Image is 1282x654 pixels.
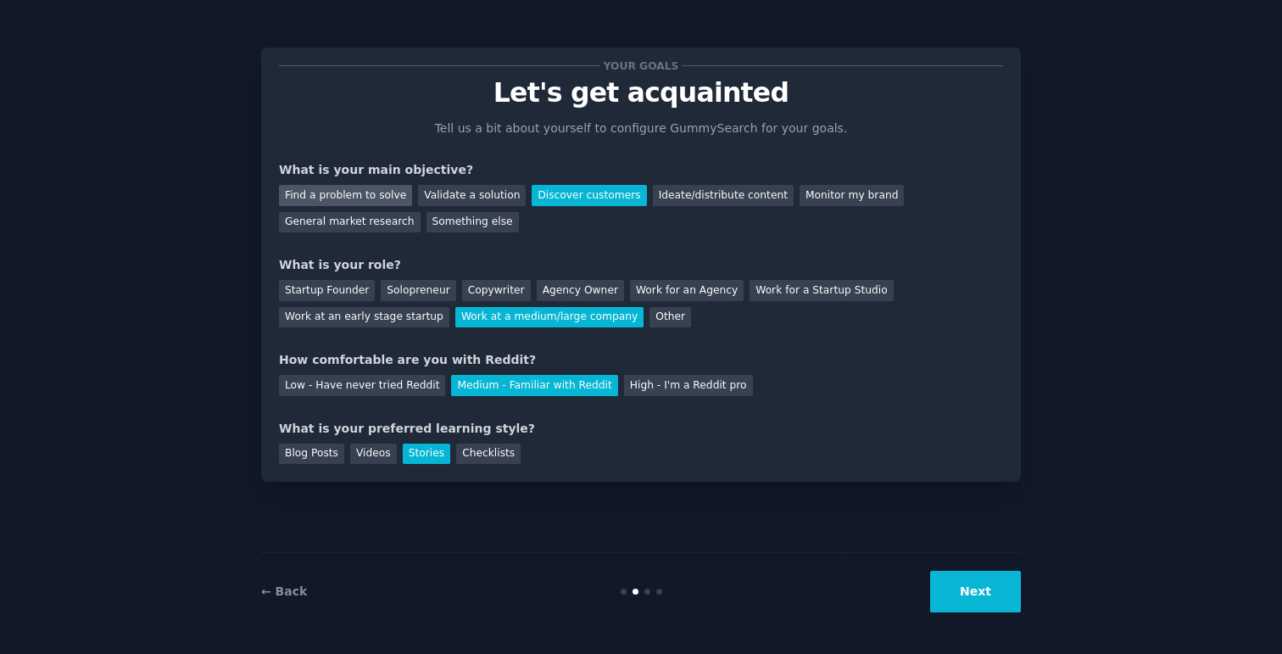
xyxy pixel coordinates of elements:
div: Find a problem to solve [279,185,412,206]
div: Videos [350,444,397,465]
div: Monitor my brand [800,185,904,206]
div: Checklists [456,444,521,465]
div: What is your role? [279,256,1003,274]
div: What is your preferred learning style? [279,420,1003,438]
div: How comfortable are you with Reddit? [279,351,1003,369]
div: Work for an Agency [630,280,744,301]
div: Startup Founder [279,280,375,301]
div: Validate a solution [418,185,526,206]
div: Discover customers [532,185,646,206]
div: Something else [426,212,519,233]
div: Copywriter [462,280,531,301]
div: Work at a medium/large company [455,307,644,328]
div: Work for a Startup Studio [750,280,893,301]
div: Ideate/distribute content [653,185,794,206]
span: Your goals [600,57,682,75]
div: Blog Posts [279,444,344,465]
div: Agency Owner [537,280,624,301]
div: Medium - Familiar with Reddit [451,375,617,396]
div: High - I'm a Reddit pro [624,375,753,396]
div: Other [649,307,691,328]
a: ← Back [261,584,307,598]
div: Solopreneur [381,280,455,301]
div: Work at an early stage startup [279,307,449,328]
div: Stories [403,444,450,465]
p: Let's get acquainted [279,78,1003,108]
p: Tell us a bit about yourself to configure GummySearch for your goals. [427,120,855,137]
button: Next [930,571,1021,612]
div: General market research [279,212,421,233]
div: What is your main objective? [279,161,1003,179]
div: Low - Have never tried Reddit [279,375,445,396]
